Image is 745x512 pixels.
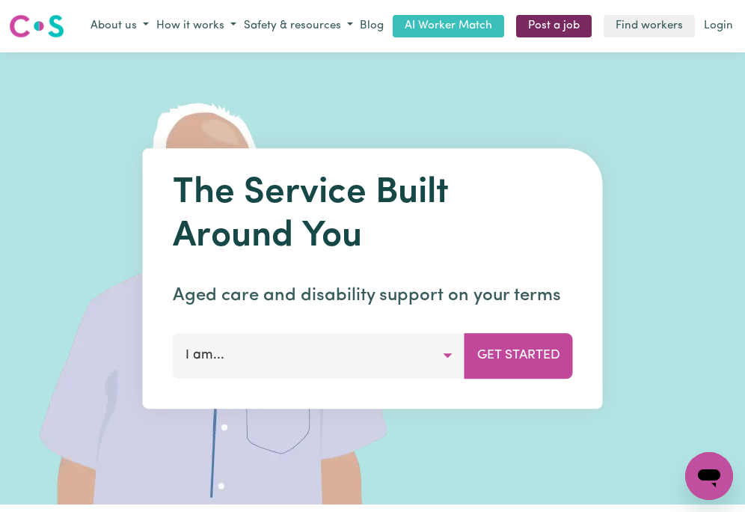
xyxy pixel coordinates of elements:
a: Blog [357,15,387,38]
button: Get Started [465,333,573,378]
p: Aged care and disability support on your terms [173,282,573,309]
button: How it works [153,14,240,39]
button: About us [87,14,153,39]
a: Find workers [604,15,695,38]
a: Post a job [516,15,592,38]
a: Login [701,15,736,38]
img: Careseekers logo [9,13,64,40]
iframe: Button to launch messaging window [685,452,733,500]
a: Careseekers logo [9,9,64,43]
h1: The Service Built Around You [173,172,573,258]
button: Safety & resources [240,14,357,39]
button: I am... [173,333,465,378]
a: AI Worker Match [393,15,504,38]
